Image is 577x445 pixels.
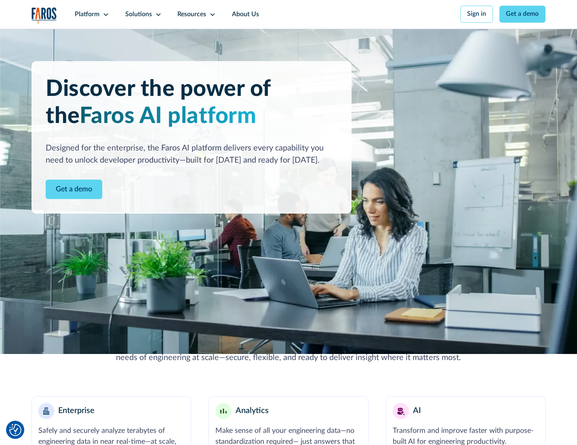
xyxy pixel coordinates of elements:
[43,407,50,415] img: Enterprise building blocks or structure icon
[46,180,102,199] a: Contact Modal
[9,424,21,436] img: Revisit consent button
[32,7,57,24] img: Logo of the analytics and reporting company Faros.
[236,405,269,417] div: Analytics
[413,405,421,417] div: AI
[394,405,407,417] img: AI robot or assistant icon
[499,6,546,23] a: Get a demo
[46,76,337,130] h1: Discover the power of the
[80,105,257,127] span: Faros AI platform
[460,6,493,23] a: Sign in
[32,7,57,24] a: home
[9,424,21,436] button: Cookie Settings
[177,10,206,19] div: Resources
[46,142,337,167] div: Designed for the enterprise, the Faros AI platform delivers every capability you need to unlock d...
[125,10,152,19] div: Solutions
[58,405,95,417] div: Enterprise
[220,409,227,414] img: Minimalist bar chart analytics icon
[75,10,99,19] div: Platform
